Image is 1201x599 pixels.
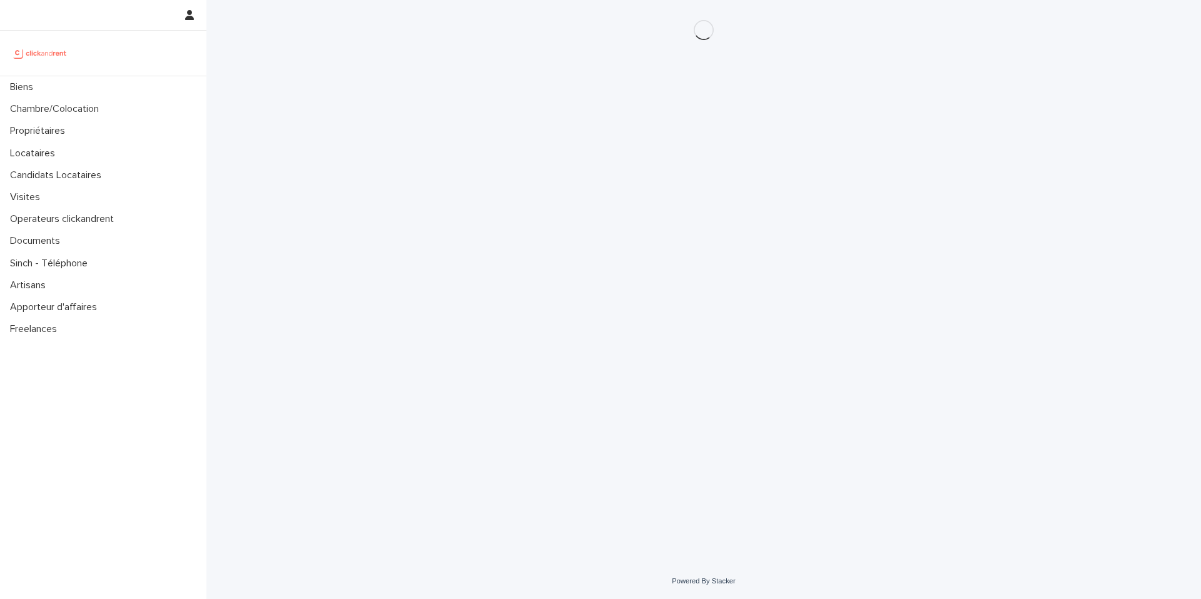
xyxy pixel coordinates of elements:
[5,103,109,115] p: Chambre/Colocation
[5,279,56,291] p: Artisans
[5,323,67,335] p: Freelances
[5,81,43,93] p: Biens
[672,577,735,585] a: Powered By Stacker
[5,213,124,225] p: Operateurs clickandrent
[5,148,65,159] p: Locataires
[5,169,111,181] p: Candidats Locataires
[5,125,75,137] p: Propriétaires
[10,41,71,66] img: UCB0brd3T0yccxBKYDjQ
[5,191,50,203] p: Visites
[5,235,70,247] p: Documents
[5,258,98,269] p: Sinch - Téléphone
[5,301,107,313] p: Apporteur d'affaires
